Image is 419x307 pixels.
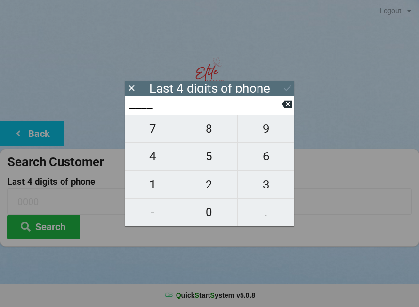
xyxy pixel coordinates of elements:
span: 8 [181,119,238,139]
span: 4 [125,146,181,167]
button: 4 [125,143,181,171]
span: 5 [181,146,238,167]
button: 6 [238,143,294,171]
button: 2 [181,171,238,198]
div: Last 4 digits of phone [149,84,270,93]
button: 8 [181,115,238,143]
button: 0 [181,199,238,226]
span: 1 [125,174,181,195]
button: 7 [125,115,181,143]
span: 9 [238,119,294,139]
span: 0 [181,202,238,222]
button: 9 [238,115,294,143]
span: 7 [125,119,181,139]
span: 6 [238,146,294,167]
button: 1 [125,171,181,198]
span: 3 [238,174,294,195]
span: 2 [181,174,238,195]
button: 5 [181,143,238,171]
button: 3 [238,171,294,198]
